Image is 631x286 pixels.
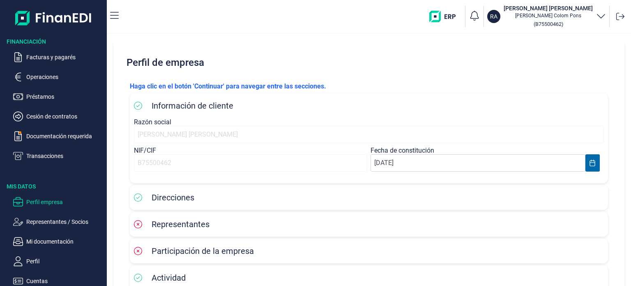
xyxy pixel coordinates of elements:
button: Facturas y pagarés [13,52,104,62]
span: Actividad [152,273,186,283]
p: Operaciones [26,72,104,82]
button: Documentación requerida [13,131,104,141]
p: Mi documentación [26,237,104,246]
button: Perfil [13,256,104,266]
label: Fecha de constitución [371,146,434,154]
p: Perfil empresa [26,197,104,207]
button: Cesión de contratos [13,112,104,121]
button: Transacciones [13,151,104,161]
span: Información de cliente [152,101,233,111]
p: Haga clic en el botón 'Continuar' para navegar entre las secciones. [130,81,608,91]
p: Cesión de contratos [26,112,104,121]
button: Representantes / Socios [13,217,104,227]
button: Mi documentación [13,237,104,246]
p: Transacciones [26,151,104,161]
p: Representantes / Socios [26,217,104,227]
label: NIF/CIF [134,146,156,154]
p: Cuentas [26,276,104,286]
button: Cuentas [13,276,104,286]
h2: Perfil de empresa [123,50,615,75]
label: Razón social [134,118,171,126]
img: erp [429,11,462,22]
button: Perfil empresa [13,197,104,207]
p: Préstamos [26,92,104,102]
img: Logo de aplicación [15,7,92,29]
button: RA[PERSON_NAME] [PERSON_NAME][PERSON_NAME] Colom Pons(B75500462) [487,4,606,29]
p: Perfil [26,256,104,266]
p: Documentación requerida [26,131,104,141]
span: Representantes [152,219,210,229]
p: RA [490,12,497,21]
button: Préstamos [13,92,104,102]
button: Choose Date [585,154,600,172]
p: [PERSON_NAME] Colom Pons [504,12,593,19]
p: Facturas y pagarés [26,52,104,62]
button: Operaciones [13,72,104,82]
h3: [PERSON_NAME] [PERSON_NAME] [504,4,593,12]
span: Participación de la empresa [152,246,254,256]
small: Copiar cif [534,21,563,27]
span: Direcciones [152,193,194,202]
